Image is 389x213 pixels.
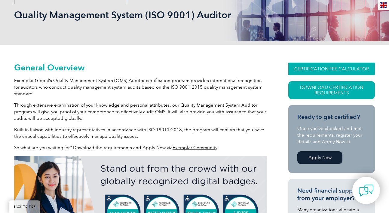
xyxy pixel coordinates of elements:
[14,144,267,151] p: So what are you waiting for? Download the requirements and Apply Now via .
[288,81,375,99] a: Download Certification Requirements
[297,151,342,164] a: Apply Now
[14,102,267,122] p: Through extensive examination of your knowledge and personal attributes, our Quality Management S...
[14,63,267,72] h2: General Overview
[288,63,375,75] a: CERTIFICATION FEE CALCULATOR
[9,200,40,213] a: BACK TO TOP
[359,183,374,198] img: contact-chat.png
[14,9,245,21] h1: Quality Management System (ISO 9001) Auditor
[14,77,267,97] p: Exemplar Global’s Quality Management System (QMS) Auditor certification program provides internat...
[297,125,366,145] p: Once you’ve checked and met the requirements, register your details and Apply Now at
[173,145,217,150] a: Exemplar Community
[297,187,366,202] h3: Need financial support from your employer?
[297,113,366,121] h3: Ready to get certified?
[380,2,387,8] img: en
[14,126,267,140] p: Built in liaison with industry representatives in accordance with ISO 19011:2018, the program wil...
